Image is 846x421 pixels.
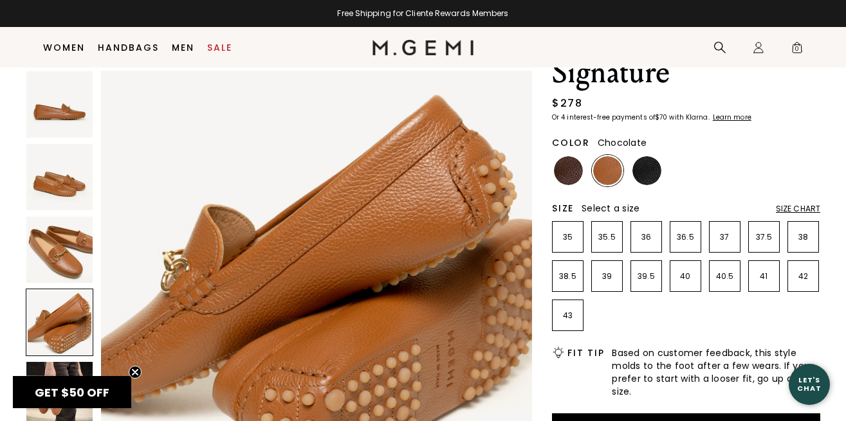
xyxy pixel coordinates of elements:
p: 35.5 [592,232,622,242]
a: Sale [207,42,232,53]
img: Chocolate [554,156,583,185]
span: Based on customer feedback, this style molds to the foot after a few wears. If you prefer to star... [612,346,820,398]
p: 41 [749,271,779,282]
div: Size Chart [776,204,820,214]
span: Chocolate [598,136,647,149]
span: 0 [791,44,804,57]
img: Tan [593,156,622,185]
div: $278 [552,96,582,111]
h2: Color [552,138,590,148]
img: M.Gemi [372,40,474,55]
klarna-placement-style-body: with Klarna [669,112,711,122]
img: The Pastoso Signature [26,217,93,283]
div: GET $50 OFFClose teaser [13,376,131,408]
p: 37.5 [749,232,779,242]
a: Learn more [712,114,751,121]
p: 38.5 [553,271,583,282]
klarna-placement-style-amount: $70 [655,112,667,122]
h2: Size [552,203,574,213]
p: 39 [592,271,622,282]
span: Select a size [582,202,639,215]
p: 35 [553,232,583,242]
klarna-placement-style-body: Or 4 interest-free payments of [552,112,655,122]
p: 38 [788,232,818,242]
button: Close teaser [129,366,142,379]
img: Black [632,156,661,185]
p: 37 [710,232,740,242]
div: Let's Chat [789,376,830,392]
a: Handbags [98,42,159,53]
a: Women [43,42,85,53]
img: The Pastoso Signature [26,71,93,138]
p: 36.5 [670,232,701,242]
a: Men [172,42,194,53]
p: 40 [670,271,701,282]
klarna-placement-style-cta: Learn more [713,112,751,122]
p: 42 [788,271,818,282]
span: GET $50 OFF [35,384,109,400]
p: 40.5 [710,271,740,282]
img: The Pastoso Signature [26,144,93,210]
h2: Fit Tip [567,348,604,358]
p: 36 [631,232,661,242]
p: 43 [553,310,583,321]
p: 39.5 [631,271,661,282]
